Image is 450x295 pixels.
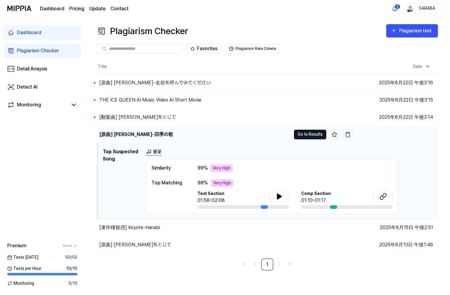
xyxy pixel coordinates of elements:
[17,47,59,54] div: Plagiarism Checker
[186,44,221,53] button: Favorites
[40,5,64,12] a: Dashboard
[4,62,81,76] a: Detail Anaysis
[411,62,433,72] div: Date
[386,24,438,37] button: Plagiarism test
[275,259,284,269] a: Go to next page
[197,190,225,197] span: Test Section
[225,44,280,53] button: Plagiarism Rate Criteria
[63,243,77,248] a: More
[301,197,331,204] div: 01:10-01:17
[240,259,249,269] a: Go to first page
[17,29,41,36] div: Dashboard
[390,4,400,13] button: 알림4
[99,96,201,104] div: THE ICE QUEEN AI Music Video AI Short Movie
[7,280,34,287] span: Monitoring
[69,5,84,12] button: Pricing
[7,242,26,249] span: Premium
[7,254,38,261] span: Tests [DATE]
[353,219,438,236] td: 2025年8月15日 午後2:51
[285,259,295,269] a: Go to last page
[152,164,185,172] div: Similarity
[353,109,438,126] td: 2025年8月22日 午後3:14
[4,80,81,94] a: Detect AI
[210,164,233,172] div: Very High
[294,130,326,139] button: Go to Results
[65,254,77,261] span: 50 / 50
[89,5,106,12] a: Update
[7,265,41,272] span: Tests per Hour
[146,148,162,156] a: 불꽃
[394,4,400,9] div: 4
[7,101,68,109] a: Monitoring
[17,101,41,109] div: Monitoring
[99,224,160,231] div: [著作権疑惑] Koyote-Hanabi
[4,25,81,40] a: Dashboard
[404,3,443,14] button: profileSARABA
[197,164,208,172] span: 99 %
[103,148,142,214] h1: Top Suspected Song
[99,114,176,121] div: [翻案曲] [PERSON_NAME]をとじて
[99,131,173,138] div: [原曲] [PERSON_NAME]-四季の歌
[301,190,331,197] span: Comp Section
[399,27,433,35] div: Plagiarism test
[17,83,37,91] div: Detect AI
[99,241,171,248] div: [原曲] [PERSON_NAME]をとじて
[353,126,438,143] td: 2025年8月22日 午後3:01
[345,131,351,138] img: delete
[197,197,225,204] div: 01:58-02:08
[110,5,129,12] a: Contact
[391,5,399,12] img: 알림
[97,24,188,38] div: Plagiarism Checker
[66,265,77,272] span: 10 / 10
[197,179,208,186] span: 98 %
[353,236,438,253] td: 2025年8月13日 午後1:46
[406,5,413,12] img: profile
[152,179,185,186] div: Top Matching
[99,79,211,86] div: [原曲] [PERSON_NAME]-名前を呼んでみてください
[211,179,233,187] div: Very High
[353,74,438,91] td: 2025年8月22日 午後3:16
[4,44,81,58] a: Plagiarism Checker
[17,65,47,73] div: Detail Anaysis
[261,258,273,271] a: 1
[353,91,438,109] td: 2025年8月22日 午後3:15
[250,259,260,269] a: Go to previous page
[97,60,353,74] th: Title
[68,280,77,287] span: 5 / 10
[97,258,438,271] nav: pagination
[415,5,439,11] div: SARABA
